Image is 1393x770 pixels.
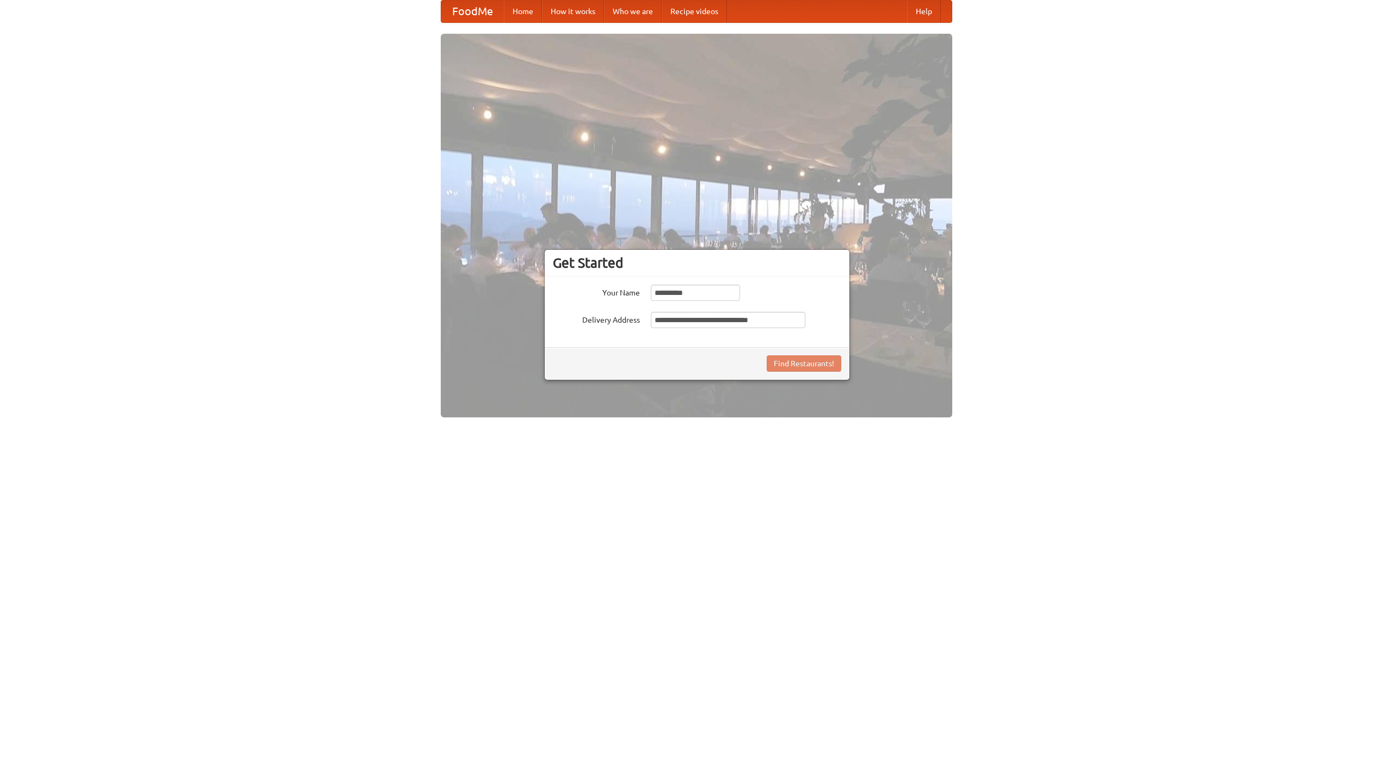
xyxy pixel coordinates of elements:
a: Home [504,1,542,22]
a: How it works [542,1,604,22]
a: FoodMe [441,1,504,22]
a: Help [907,1,941,22]
a: Who we are [604,1,662,22]
label: Your Name [553,285,640,298]
label: Delivery Address [553,312,640,325]
button: Find Restaurants! [767,355,841,372]
h3: Get Started [553,255,841,271]
a: Recipe videos [662,1,727,22]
